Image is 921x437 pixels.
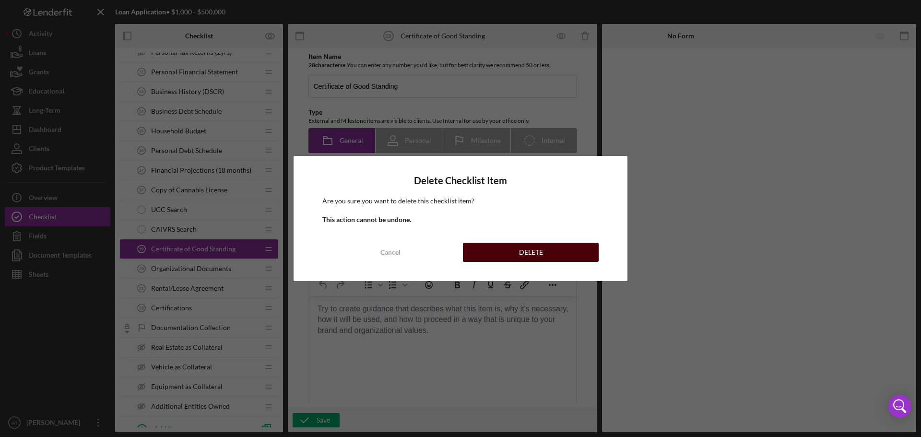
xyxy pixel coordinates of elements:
[380,243,401,262] div: Cancel
[8,8,259,18] body: Rich Text Area. Press ALT-0 for help.
[463,243,599,262] button: DELETE
[888,395,911,418] div: Open Intercom Messenger
[519,243,543,262] div: DELETE
[322,215,411,224] b: This action cannot be undone.
[322,243,458,262] button: Cancel
[322,196,599,206] p: Are you sure you want to delete this checklist item?
[322,175,599,186] h4: Delete Checklist Item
